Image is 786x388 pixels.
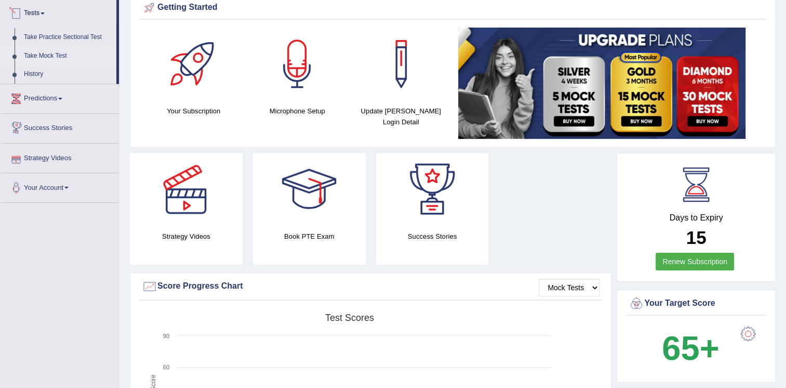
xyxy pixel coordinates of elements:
[629,213,764,223] h4: Days to Expiry
[1,114,119,140] a: Success Stories
[251,106,344,117] h4: Microphone Setup
[19,28,116,47] a: Take Practice Sectional Test
[142,279,600,294] div: Score Progress Chart
[662,329,719,367] b: 65+
[147,106,241,117] h4: Your Subscription
[656,253,734,270] a: Renew Subscription
[629,296,764,312] div: Your Target Score
[1,144,119,170] a: Strategy Videos
[253,231,366,242] h4: Book PTE Exam
[1,84,119,110] a: Predictions
[458,28,745,139] img: small5.jpg
[354,106,448,127] h4: Update [PERSON_NAME] Login Detail
[325,313,374,323] tspan: Test scores
[163,333,169,339] text: 90
[19,65,116,84] a: History
[19,47,116,66] a: Take Mock Test
[163,364,169,370] text: 60
[376,231,489,242] h4: Success Stories
[130,231,243,242] h4: Strategy Videos
[1,173,119,199] a: Your Account
[686,227,707,248] b: 15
